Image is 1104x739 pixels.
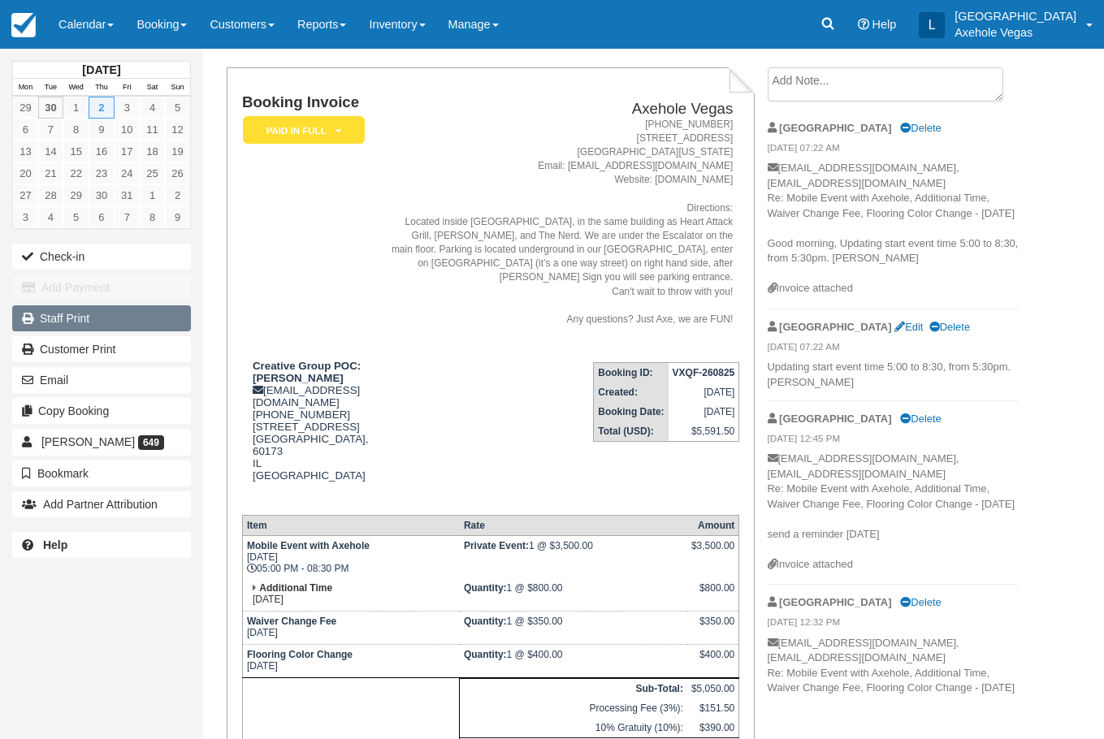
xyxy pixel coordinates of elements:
[38,162,63,184] a: 21
[768,452,1020,557] p: [EMAIL_ADDRESS][DOMAIN_NAME], [EMAIL_ADDRESS][DOMAIN_NAME] Re: Mobile Event with Axehole, Additio...
[243,116,365,145] em: Paid in Full
[38,79,63,97] th: Tue
[955,8,1076,24] p: [GEOGRAPHIC_DATA]
[115,140,140,162] a: 17
[63,79,89,97] th: Wed
[779,596,891,608] strong: [GEOGRAPHIC_DATA]
[115,119,140,140] a: 10
[460,679,687,699] th: Sub-Total:
[391,118,734,326] address: [PHONE_NUMBER] [STREET_ADDRESS] [GEOGRAPHIC_DATA][US_STATE] Email: [EMAIL_ADDRESS][DOMAIN_NAME] W...
[13,97,38,119] a: 29
[779,321,891,333] strong: [GEOGRAPHIC_DATA]
[41,435,135,448] span: [PERSON_NAME]
[242,536,459,579] td: [DATE] 05:00 PM - 08:30 PM
[929,321,970,333] a: Delete
[115,79,140,97] th: Fri
[12,274,191,300] button: Add Payment
[460,718,687,738] td: 10% Gratuity (10%):
[12,398,191,424] button: Copy Booking
[63,97,89,119] a: 1
[669,382,739,402] td: [DATE]
[768,432,1020,450] em: [DATE] 12:45 PM
[242,612,459,645] td: [DATE]
[687,679,739,699] td: $5,050.00
[669,402,739,421] td: [DATE]
[12,460,191,486] button: Bookmark
[89,140,114,162] a: 16
[460,516,687,536] th: Rate
[673,367,735,378] strong: VXQF-260825
[768,340,1020,358] em: [DATE] 07:22 AM
[768,281,1020,296] div: Invoice attached
[691,649,734,673] div: $400.00
[38,97,63,119] a: 30
[779,122,891,134] strong: [GEOGRAPHIC_DATA]
[165,184,190,206] a: 2
[89,79,114,97] th: Thu
[140,79,165,97] th: Sat
[11,13,36,37] img: checkfront-main-nav-mini-logo.png
[464,582,507,594] strong: Quantity
[89,162,114,184] a: 23
[779,413,891,425] strong: [GEOGRAPHIC_DATA]
[13,162,38,184] a: 20
[38,206,63,228] a: 4
[13,206,38,228] a: 3
[140,119,165,140] a: 11
[63,140,89,162] a: 15
[594,362,669,382] th: Booking ID:
[13,119,38,140] a: 6
[242,115,359,145] a: Paid in Full
[460,698,687,718] td: Processing Fee (3%):
[12,429,191,455] a: [PERSON_NAME] 649
[12,367,191,393] button: Email
[38,140,63,162] a: 14
[165,206,190,228] a: 9
[115,162,140,184] a: 24
[247,540,370,551] strong: Mobile Event with Axehole
[594,382,669,402] th: Created:
[464,649,507,660] strong: Quantity
[691,540,734,564] div: $3,500.00
[89,119,114,140] a: 9
[460,536,687,579] td: 1 @ $3,500.00
[165,119,190,140] a: 12
[768,360,1020,390] p: Updating start event time 5:00 to 8:30, from 5:30pm. [PERSON_NAME]
[12,491,191,517] button: Add Partner Attribution
[140,162,165,184] a: 25
[594,421,669,442] th: Total (USD):
[594,402,669,421] th: Booking Date:
[247,616,336,627] strong: Waiver Change Fee
[900,413,941,425] a: Delete
[115,206,140,228] a: 7
[900,596,941,608] a: Delete
[247,649,353,660] strong: Flooring Color Change
[140,206,165,228] a: 8
[82,63,120,76] strong: [DATE]
[242,578,459,612] td: [DATE]
[165,140,190,162] a: 19
[38,119,63,140] a: 7
[687,516,739,536] th: Amount
[768,161,1020,281] p: [EMAIL_ADDRESS][DOMAIN_NAME], [EMAIL_ADDRESS][DOMAIN_NAME] Re: Mobile Event with Axehole, Additio...
[242,360,384,502] div: [EMAIL_ADDRESS][DOMAIN_NAME] [PHONE_NUMBER] [STREET_ADDRESS] [GEOGRAPHIC_DATA], 60173 IL [GEOGRAP...
[872,18,897,31] span: Help
[63,162,89,184] a: 22
[768,557,1020,573] div: Invoice attached
[89,184,114,206] a: 30
[13,184,38,206] a: 27
[63,184,89,206] a: 29
[63,206,89,228] a: 5
[138,435,164,450] span: 649
[165,162,190,184] a: 26
[115,184,140,206] a: 31
[63,119,89,140] a: 8
[894,321,923,333] a: Edit
[259,582,332,594] strong: Additional Time
[13,79,38,97] th: Mon
[140,184,165,206] a: 1
[768,141,1020,159] em: [DATE] 07:22 AM
[89,206,114,228] a: 6
[460,578,687,612] td: 1 @ $800.00
[242,645,459,678] td: [DATE]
